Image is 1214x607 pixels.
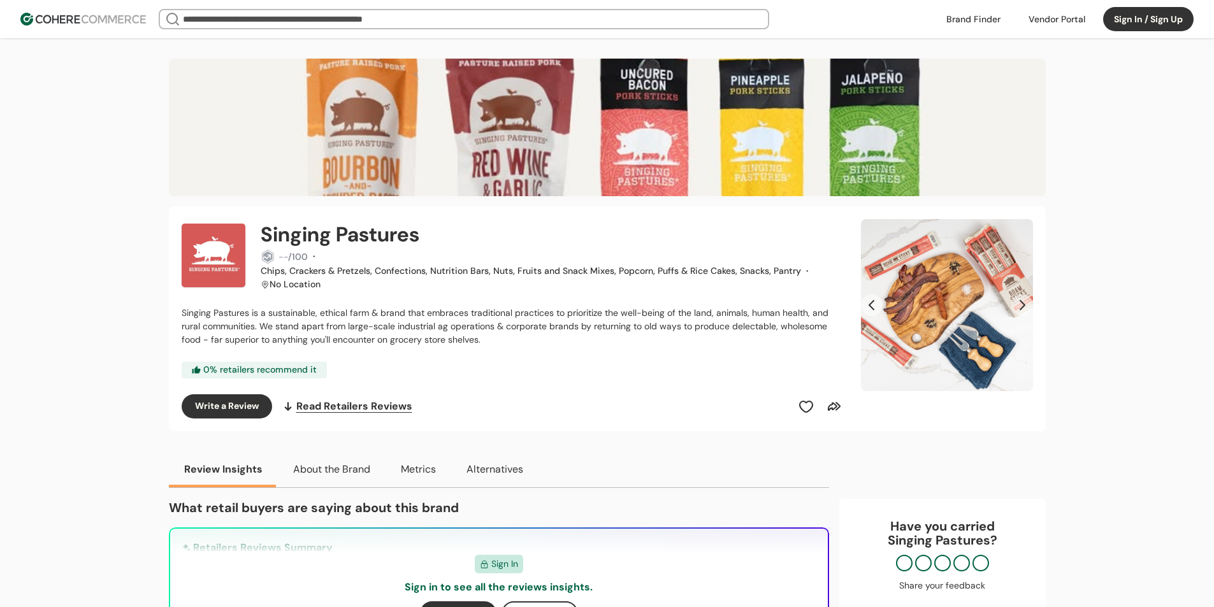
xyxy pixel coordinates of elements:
[261,265,801,276] span: Chips, Crackers & Pretzels, Confections, Nutrition Bars, Nuts, Fruits and Snack Mixes, Popcorn, P...
[282,394,412,418] a: Read Retailers Reviews
[861,219,1033,391] img: Slide 0
[296,399,412,414] span: Read Retailers Reviews
[405,580,593,595] p: Sign in to see all the reviews insights.
[852,533,1033,547] p: Singing Pastures ?
[806,265,809,276] span: ·
[182,307,828,345] span: Singing Pastures is a sustainable, ethical farm & brand that embraces traditional practices to pr...
[288,251,308,262] span: /100
[861,294,883,316] button: Previous Slide
[386,452,451,487] button: Metrics
[169,498,829,517] p: What retail buyers are saying about this brand
[169,452,278,487] button: Review Insights
[451,452,538,487] button: Alternatives
[182,224,245,287] img: Brand Photo
[852,579,1033,592] div: Share your feedback
[852,519,1033,547] div: Have you carried
[278,251,288,262] span: --
[169,59,1046,196] img: Brand cover image
[861,219,1033,391] div: Carousel
[1103,7,1194,31] button: Sign In / Sign Up
[313,250,315,262] span: ·
[182,394,272,418] button: Write a Review
[278,452,386,487] button: About the Brand
[861,219,1033,391] div: Slide 1
[261,219,419,250] h2: Singing Pastures
[182,362,327,378] div: 0 % retailers recommend it
[491,557,518,571] span: Sign In
[1011,294,1033,316] button: Next Slide
[20,13,146,25] img: Cohere Logo
[270,278,321,291] div: No Location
